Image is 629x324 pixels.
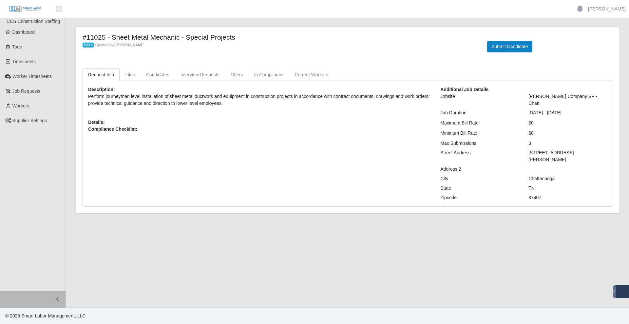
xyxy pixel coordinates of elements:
[435,194,524,201] div: Zipcode
[524,194,612,201] div: 37407
[7,19,60,24] span: CCS Construction Staffing
[524,120,612,126] div: $0
[435,175,524,182] div: City
[588,6,626,12] a: [PERSON_NAME]
[12,29,35,35] span: Dashboard
[524,93,612,107] div: [PERSON_NAME] Company SP - Chatt
[120,68,141,81] a: Files
[88,93,430,107] p: Perform journeyman level installation of sheet metal ductwork and equipment in construction proje...
[88,120,105,125] b: Details:
[435,140,524,147] div: Max Submissions
[524,175,612,182] div: Chattanooga
[435,166,524,173] div: Address 2
[12,74,52,79] span: Worker Timesheets
[435,149,524,163] div: Street Address
[83,68,120,81] a: Request Info
[435,120,524,126] div: Maximum Bill Rate
[175,68,225,81] a: Interview Requests
[524,149,612,163] div: [STREET_ADDRESS][PERSON_NAME]
[524,130,612,137] div: $0
[83,43,94,48] span: Open
[487,41,532,52] button: Submit Candidate
[95,43,144,47] span: Created by [PERSON_NAME]
[440,87,488,92] b: Additional Job Details
[435,185,524,192] div: State
[12,88,41,94] span: Job Requests
[524,109,612,116] div: [DATE] - [DATE]
[88,87,115,92] b: Description:
[249,68,289,81] a: In Compliance
[435,130,524,137] div: Minimum Bill Rate
[225,68,249,81] a: Offers
[289,68,334,81] a: Current Workers
[435,93,524,107] div: Jobsite
[12,118,47,123] span: Supplier Settings
[141,68,175,81] a: Candidates
[435,109,524,116] div: Job Duration
[12,59,36,64] span: Timesheets
[12,44,22,49] span: Todo
[524,185,612,192] div: TN
[83,33,477,41] h4: #11025 - Sheet Metal Mechanic - Special Projects
[524,140,612,147] div: 3
[5,313,86,318] span: © 2025 Smart Labor Management, LLC
[12,103,29,108] span: Workers
[9,6,42,13] img: SLM Logo
[88,126,137,132] b: Compliance Checklist:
